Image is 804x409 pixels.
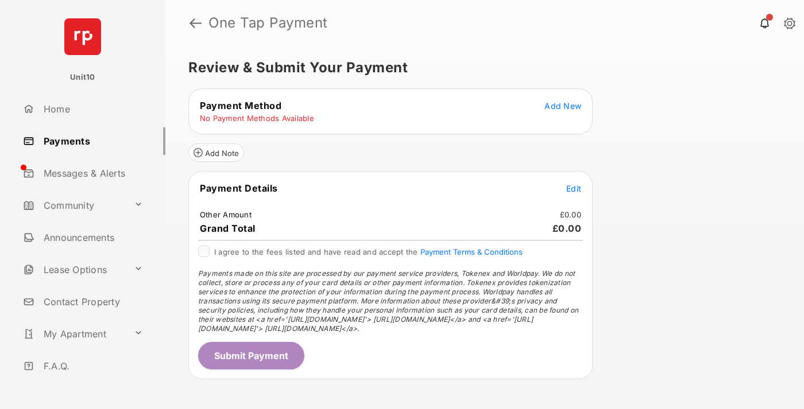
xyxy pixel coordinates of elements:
a: My Apartment [18,320,129,348]
a: Community [18,192,129,219]
button: Submit Payment [198,342,304,369]
span: Payment Details [200,182,278,194]
span: I agree to the fees listed and have read and accept the [214,247,523,256]
span: Payment Method [200,100,281,111]
h5: Review & Submit Your Payment [188,61,772,75]
button: I agree to the fees listed and have read and accept the [420,247,523,256]
button: Add Note [188,143,244,162]
a: Announcements [18,224,165,251]
img: svg+xml;base64,PHN2ZyB4bWxucz0iaHR0cDovL3d3dy53My5vcmcvMjAwMC9zdmciIHdpZHRoPSI2NCIgaGVpZ2h0PSI2NC... [64,18,101,55]
strong: One Tap Payment [208,16,328,30]
span: Add New [544,101,581,111]
td: No Payment Methods Available [199,113,315,123]
td: Other Amount [199,209,252,220]
a: Home [18,95,165,123]
a: Lease Options [18,256,129,283]
span: Edit [566,184,581,193]
span: £0.00 [552,223,582,234]
span: Grand Total [200,223,256,234]
a: Payments [18,127,165,155]
p: Unit10 [70,72,95,83]
a: Contact Property [18,288,165,315]
span: Payments made on this site are processed by our payment service providers, Tokenex and Worldpay. ... [198,269,578,333]
button: Edit [566,182,581,194]
a: Messages & Alerts [18,159,165,187]
td: £0.00 [559,209,582,220]
a: F.A.Q. [18,352,165,380]
button: Add New [544,100,581,111]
